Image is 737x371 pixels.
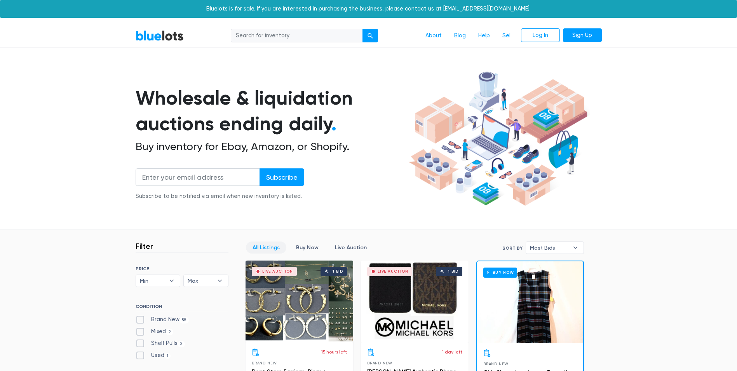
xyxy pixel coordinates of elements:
a: Sign Up [563,28,602,42]
h1: Wholesale & liquidation auctions ending daily [136,85,406,137]
a: About [419,28,448,43]
span: 2 [178,341,185,347]
h6: Buy Now [483,268,517,277]
label: Brand New [136,315,189,324]
input: Enter your email address [136,168,260,186]
label: Shelf Pulls [136,339,185,348]
h2: Buy inventory for Ebay, Amazon, or Shopify. [136,140,406,153]
img: hero-ee84e7d0318cb26816c560f6b4441b76977f77a177738b4e94f68c95b2b83dbb.png [406,68,590,210]
a: Blog [448,28,472,43]
a: All Listings [246,241,286,254]
h6: PRICE [136,266,228,271]
h6: CONDITION [136,304,228,312]
b: ▾ [164,275,180,287]
a: Live Auction [328,241,373,254]
a: Sell [496,28,518,43]
span: Most Bids [530,242,569,254]
span: 55 [179,317,189,323]
div: 1 bid [448,269,458,273]
div: 1 bid [333,269,343,273]
span: Brand New [252,361,277,365]
a: Help [472,28,496,43]
span: Max [188,275,213,287]
span: Min [140,275,166,287]
a: Buy Now [477,261,583,343]
p: 1 day left [442,348,462,355]
p: 15 hours left [321,348,347,355]
input: Subscribe [260,168,304,186]
span: Brand New [483,362,509,366]
span: Brand New [367,361,392,365]
a: Live Auction 1 bid [246,261,353,342]
a: Live Auction 1 bid [361,261,469,342]
a: BlueLots [136,30,184,41]
span: . [331,112,336,135]
b: ▾ [212,275,228,287]
div: Live Auction [378,269,408,273]
span: 1 [164,353,171,359]
div: Live Auction [262,269,293,273]
label: Sort By [502,245,523,252]
span: 2 [166,329,174,335]
b: ▾ [567,242,584,254]
h3: Filter [136,241,153,251]
label: Used [136,351,171,360]
div: Subscribe to be notified via email when new inventory is listed. [136,192,304,201]
a: Log In [521,28,560,42]
input: Search for inventory [231,29,363,43]
label: Mixed [136,327,174,336]
a: Buy Now [289,241,325,254]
